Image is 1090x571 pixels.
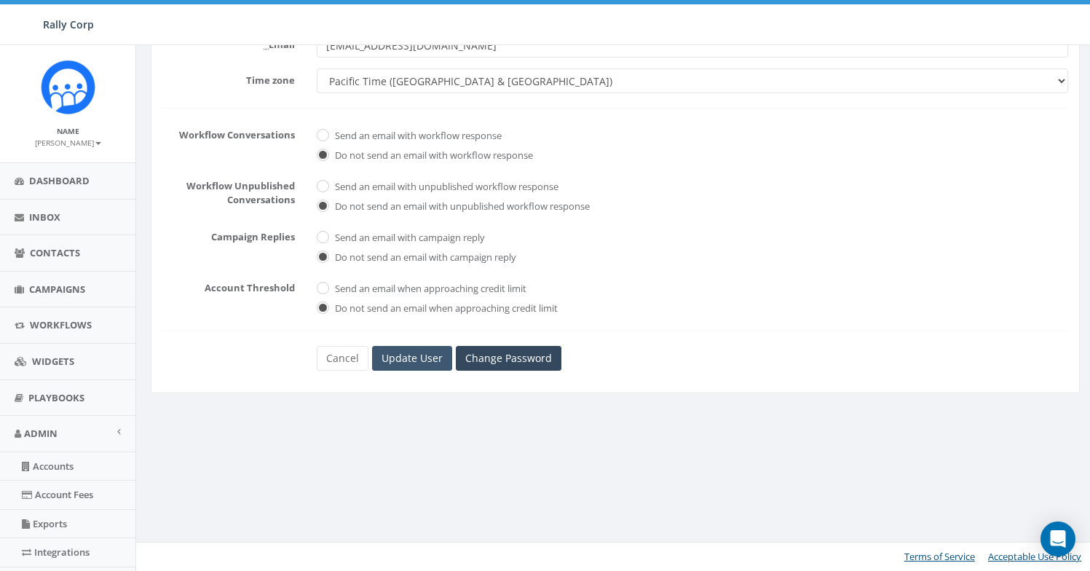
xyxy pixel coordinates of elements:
small: [PERSON_NAME] [35,138,101,148]
label: Do not send an email when approaching credit limit [331,302,558,316]
label: Send an email when approaching credit limit [331,282,526,296]
label: Do not send an email with campaign reply [331,251,516,265]
span: Dashboard [29,174,90,187]
label: Send an email with campaign reply [331,231,485,245]
label: Workflow Unpublished Conversations [151,174,306,206]
label: Send an email with workflow response [331,129,502,143]
div: Open Intercom Messenger [1040,521,1075,556]
span: Campaigns [29,283,85,296]
a: Terms of Service [904,550,975,563]
small: Name [57,126,79,136]
input: Update User [372,346,452,371]
img: Icon_1.png [41,60,95,114]
span: Contacts [30,246,80,259]
a: Cancel [317,346,368,371]
span: Playbooks [28,391,84,404]
a: [PERSON_NAME] [35,135,101,149]
label: Campaign Replies [151,225,306,244]
label: Do not send an email with unpublished workflow response [331,200,590,214]
label: Workflow Conversations [151,123,306,142]
span: Admin [24,427,58,440]
a: Acceptable Use Policy [988,550,1081,563]
span: Inbox [29,210,60,224]
label: Account Threshold [151,276,306,295]
span: Rally Corp [43,17,94,31]
a: Change Password [456,346,561,371]
label: Time zone [151,68,306,87]
label: Send an email with unpublished workflow response [331,180,558,194]
span: Widgets [32,355,74,368]
span: Workflows [30,318,92,331]
label: Do not send an email with workflow response [331,149,533,163]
